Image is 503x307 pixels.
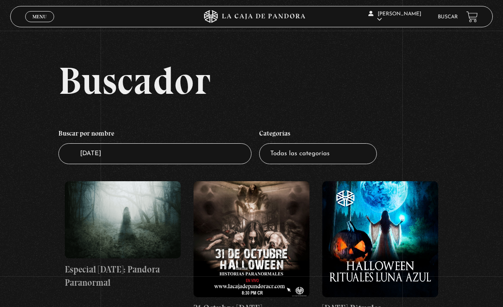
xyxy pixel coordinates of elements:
h2: Buscador [58,61,493,100]
a: Buscar [438,14,458,20]
span: [PERSON_NAME] [368,12,421,22]
h4: Especial [DATE]: Pandora Paranormal [65,263,181,290]
span: Cerrar [30,21,50,27]
a: Especial [DATE]: Pandora Paranormal [65,181,181,290]
h4: Categorías [259,125,377,143]
h4: Buscar por nombre [58,125,251,143]
a: View your shopping cart [466,11,478,23]
span: Menu [32,14,46,19]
